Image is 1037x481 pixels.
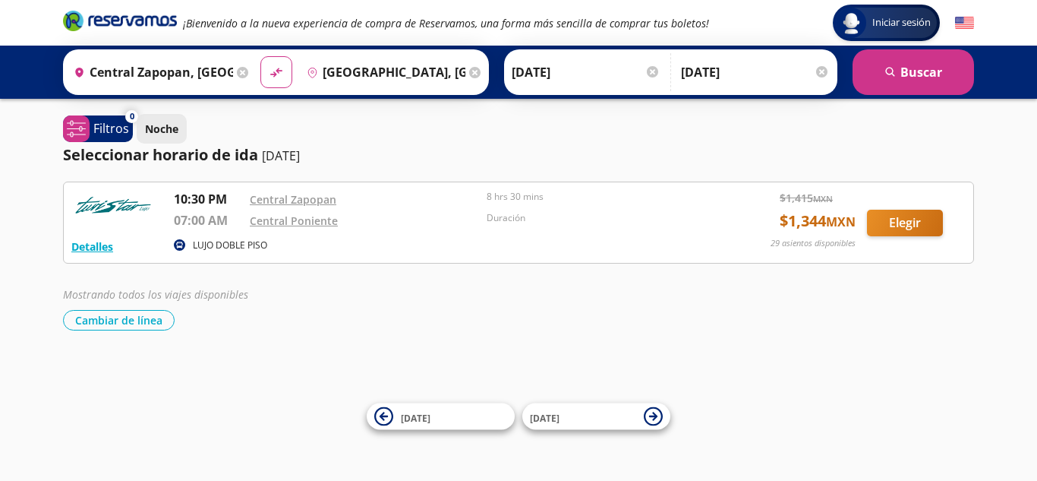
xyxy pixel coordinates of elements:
[63,144,258,166] p: Seleccionar horario de ida
[487,190,716,204] p: 8 hrs 30 mins
[853,49,974,95] button: Buscar
[813,193,833,204] small: MXN
[826,214,856,230] small: MXN
[63,9,177,32] i: Brand Logo
[174,190,242,208] p: 10:30 PM
[63,116,133,142] button: 0Filtros
[63,310,175,331] button: Cambiar de línea
[63,9,177,36] a: Brand Logo
[193,239,267,252] p: LUJO DOBLE PISO
[262,147,300,165] p: [DATE]
[522,403,670,430] button: [DATE]
[780,210,856,233] span: $ 1,344
[487,211,716,225] p: Duración
[367,403,515,430] button: [DATE]
[771,237,856,250] p: 29 asientos disponibles
[93,119,129,138] p: Filtros
[183,16,709,30] em: ¡Bienvenido a la nueva experiencia de compra de Reservamos, una forma más sencilla de comprar tus...
[512,53,660,91] input: Elegir Fecha
[401,411,430,424] span: [DATE]
[71,239,113,255] button: Detalles
[301,53,466,91] input: Buscar Destino
[780,190,833,206] span: $ 1,415
[250,214,338,228] a: Central Poniente
[174,211,242,229] p: 07:00 AM
[250,192,336,207] a: Central Zapopan
[63,287,248,302] em: Mostrando todos los viajes disponibles
[145,121,178,137] p: Noche
[137,114,187,144] button: Noche
[681,53,830,91] input: Opcional
[866,15,937,30] span: Iniciar sesión
[867,210,943,236] button: Elegir
[130,110,134,123] span: 0
[68,53,233,91] input: Buscar Origen
[955,14,974,33] button: English
[71,190,155,220] img: RESERVAMOS
[530,411,559,424] span: [DATE]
